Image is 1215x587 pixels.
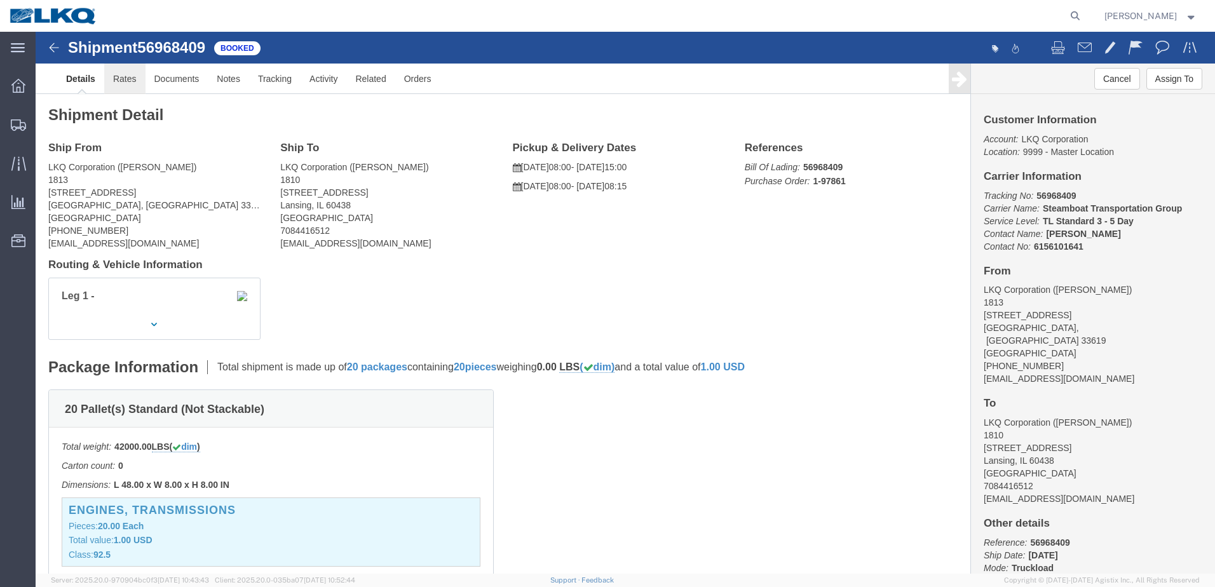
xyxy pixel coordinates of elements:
[9,6,98,25] img: logo
[1004,575,1200,586] span: Copyright © [DATE]-[DATE] Agistix Inc., All Rights Reserved
[1104,8,1198,24] button: [PERSON_NAME]
[581,576,614,584] a: Feedback
[158,576,209,584] span: [DATE] 10:43:43
[550,576,582,584] a: Support
[1104,9,1177,23] span: Amy Roseen
[36,32,1215,574] iframe: FS Legacy Container
[304,576,355,584] span: [DATE] 10:52:44
[51,576,209,584] span: Server: 2025.20.0-970904bc0f3
[215,576,355,584] span: Client: 2025.20.0-035ba07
